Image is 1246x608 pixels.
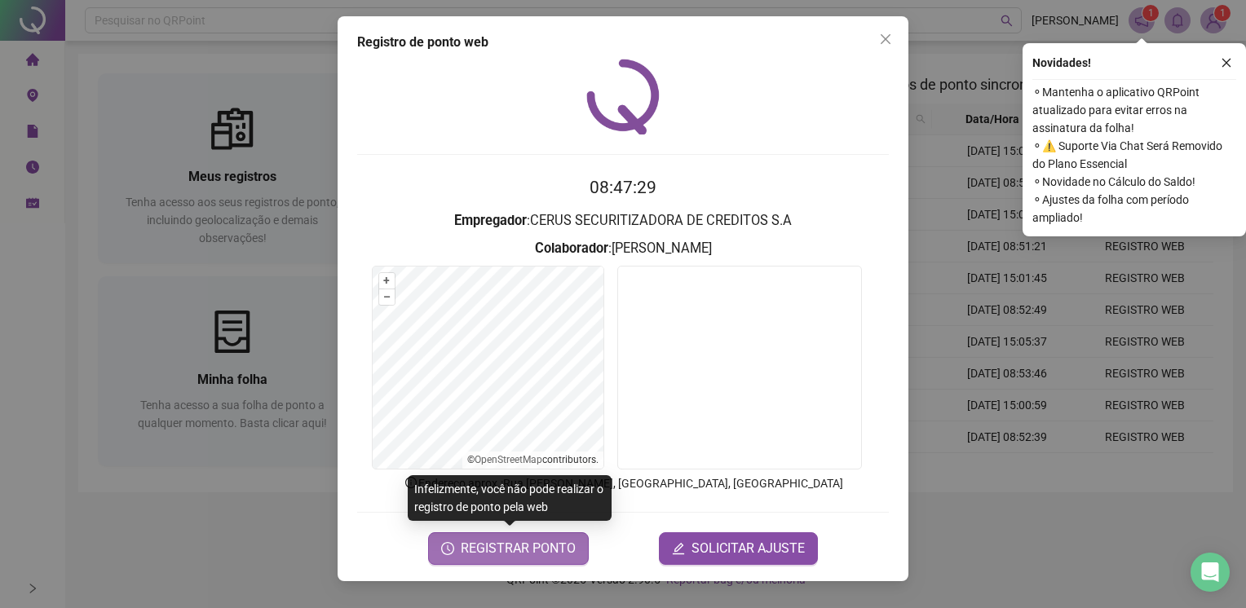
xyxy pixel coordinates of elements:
span: REGISTRAR PONTO [461,539,576,558]
span: close [879,33,892,46]
button: REGISTRAR PONTO [428,532,589,565]
button: editSOLICITAR AJUSTE [659,532,818,565]
img: QRPoint [586,59,660,134]
strong: Colaborador [535,240,608,256]
strong: Empregador [454,213,527,228]
span: close [1221,57,1232,68]
span: ⚬ ⚠️ Suporte Via Chat Será Removido do Plano Essencial [1032,137,1236,173]
span: ⚬ Mantenha o aplicativo QRPoint atualizado para evitar erros na assinatura da folha! [1032,83,1236,137]
button: Close [873,26,899,52]
li: © contributors. [467,454,599,465]
span: clock-circle [441,542,454,555]
div: Registro de ponto web [357,33,889,52]
span: ⚬ Novidade no Cálculo do Saldo! [1032,173,1236,191]
span: info-circle [404,475,418,490]
div: Infelizmente, você não pode realizar o registro de ponto pela web [408,475,612,521]
span: ⚬ Ajustes da folha com período ampliado! [1032,191,1236,227]
h3: : CERUS SECURITIZADORA DE CREDITOS S.A [357,210,889,231]
div: Open Intercom Messenger [1191,553,1230,592]
p: Endereço aprox. : Rua [PERSON_NAME], [GEOGRAPHIC_DATA], [GEOGRAPHIC_DATA] [357,474,889,492]
time: 08:47:29 [590,178,656,197]
span: SOLICITAR AJUSTE [691,539,805,558]
button: + [379,273,395,289]
span: Novidades ! [1032,54,1091,72]
a: OpenStreetMap [475,454,542,465]
span: edit [672,542,685,555]
h3: : [PERSON_NAME] [357,238,889,259]
button: – [379,289,395,305]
